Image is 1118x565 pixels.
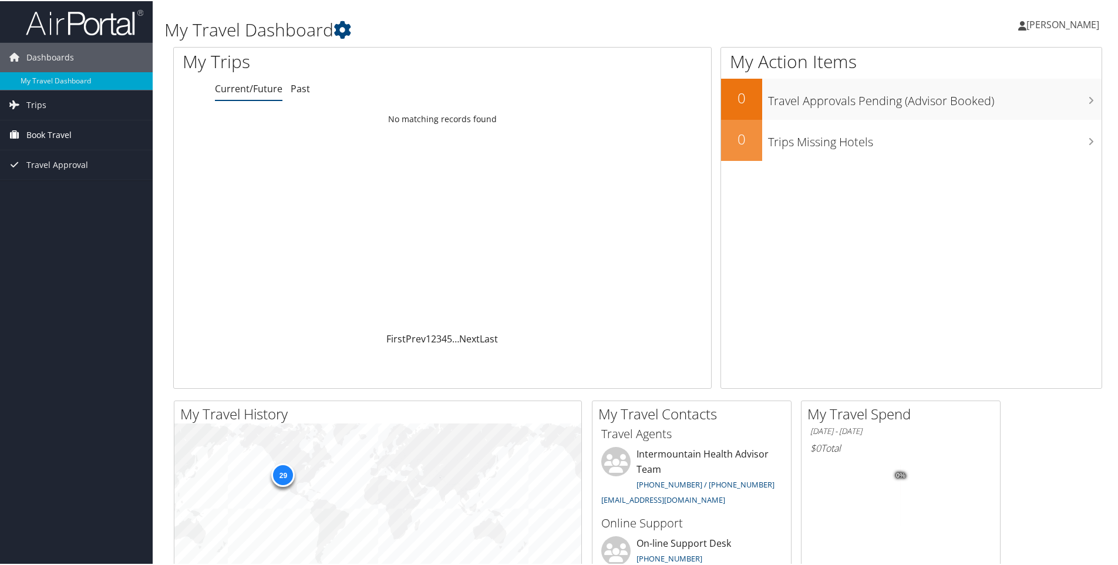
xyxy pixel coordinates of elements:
h6: Total [810,440,991,453]
td: No matching records found [174,107,711,129]
h3: Travel Approvals Pending (Advisor Booked) [768,86,1102,108]
a: 0Travel Approvals Pending (Advisor Booked) [721,78,1102,119]
a: Past [291,81,310,94]
h3: Online Support [601,514,782,530]
a: [PHONE_NUMBER] [637,552,702,563]
tspan: 0% [896,471,905,478]
span: Book Travel [26,119,72,149]
div: 29 [271,462,295,486]
span: … [452,331,459,344]
li: Intermountain Health Advisor Team [595,446,788,509]
span: Dashboards [26,42,74,71]
a: Current/Future [215,81,282,94]
h1: My Trips [183,48,479,73]
h2: My Travel Contacts [598,403,791,423]
a: 4 [442,331,447,344]
a: Prev [406,331,426,344]
a: Next [459,331,480,344]
a: First [386,331,406,344]
a: 3 [436,331,442,344]
span: Trips [26,89,46,119]
span: $0 [810,440,821,453]
a: [PERSON_NAME] [1018,6,1111,41]
a: 5 [447,331,452,344]
h1: My Action Items [721,48,1102,73]
a: [PHONE_NUMBER] / [PHONE_NUMBER] [637,478,774,489]
h1: My Travel Dashboard [164,16,796,41]
a: [EMAIL_ADDRESS][DOMAIN_NAME] [601,493,725,504]
h2: 0 [721,87,762,107]
a: 2 [431,331,436,344]
span: Travel Approval [26,149,88,179]
a: 0Trips Missing Hotels [721,119,1102,160]
a: Last [480,331,498,344]
h6: [DATE] - [DATE] [810,425,991,436]
h2: My Travel Spend [807,403,1000,423]
img: airportal-logo.png [26,8,143,35]
h3: Trips Missing Hotels [768,127,1102,149]
a: 1 [426,331,431,344]
h2: 0 [721,128,762,148]
span: [PERSON_NAME] [1026,17,1099,30]
h2: My Travel History [180,403,581,423]
h3: Travel Agents [601,425,782,441]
